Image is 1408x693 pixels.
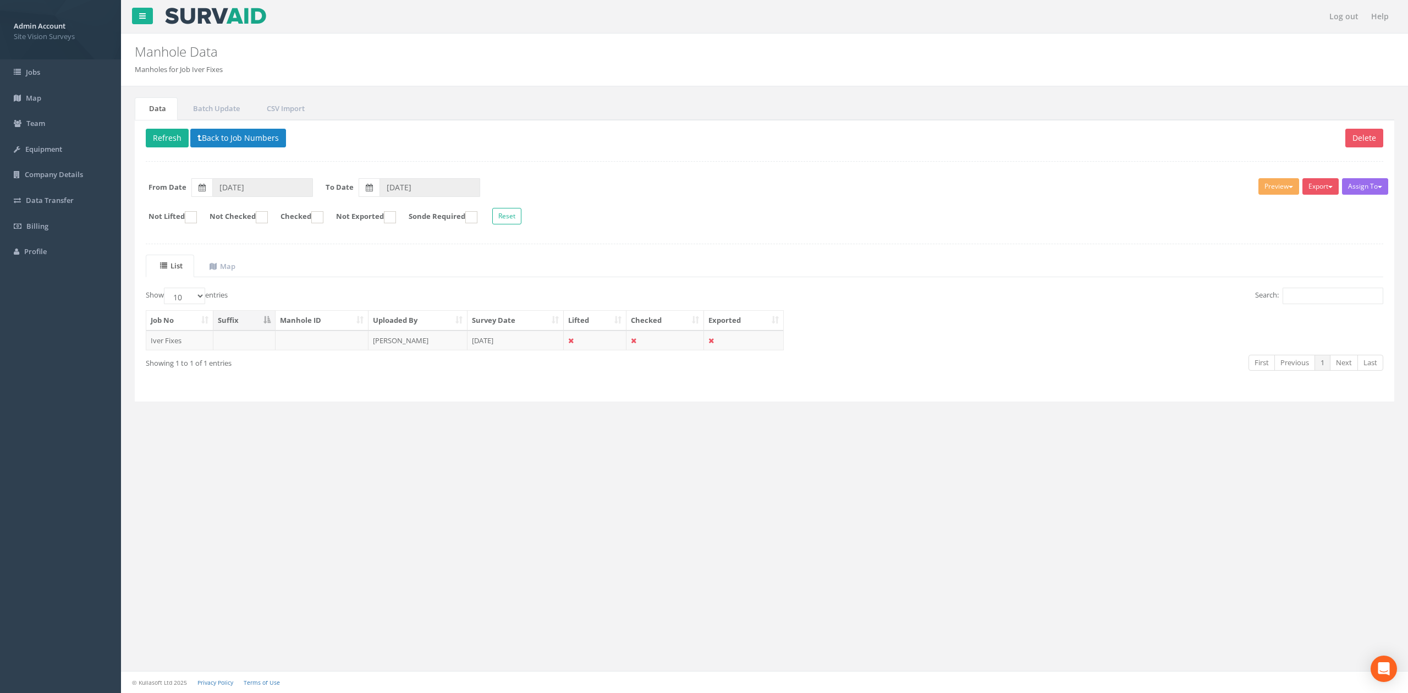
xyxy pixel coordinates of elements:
span: Jobs [26,67,40,77]
a: Admin Account Site Vision Surveys [14,18,107,41]
span: Team [26,118,45,128]
a: CSV Import [252,97,316,120]
label: Search: [1255,288,1383,304]
uib-tab-heading: List [160,261,183,271]
button: Delete [1345,129,1383,147]
strong: Admin Account [14,21,65,31]
a: List [146,255,194,277]
label: To Date [326,182,354,192]
th: Survey Date: activate to sort column ascending [468,311,564,331]
div: Open Intercom Messenger [1371,656,1397,682]
span: Billing [26,221,48,231]
label: Not Lifted [137,211,197,223]
li: Manholes for Job Iver Fixes [135,64,223,75]
a: Map [195,255,247,277]
a: Terms of Use [244,679,280,686]
span: Site Vision Surveys [14,31,107,42]
th: Job No: activate to sort column ascending [146,311,213,331]
button: Assign To [1342,178,1388,195]
span: Map [26,93,41,103]
a: Previous [1274,355,1315,371]
button: Export [1302,178,1339,195]
th: Checked: activate to sort column ascending [626,311,704,331]
label: Show entries [146,288,228,304]
th: Suffix: activate to sort column descending [213,311,276,331]
td: [DATE] [468,331,564,350]
span: Equipment [25,144,62,154]
td: Iver Fixes [146,331,213,350]
th: Manhole ID: activate to sort column ascending [276,311,369,331]
label: Checked [269,211,323,223]
th: Uploaded By: activate to sort column ascending [369,311,468,331]
button: Reset [492,207,521,224]
span: Profile [24,246,47,256]
span: Company Details [25,169,83,179]
button: Preview [1258,178,1299,195]
button: Refresh [146,129,189,147]
input: From Date [212,178,313,197]
a: First [1248,355,1275,371]
th: Exported: activate to sort column ascending [704,311,783,331]
label: Not Checked [199,211,268,223]
select: Showentries [164,288,205,304]
label: From Date [148,182,186,192]
a: Privacy Policy [197,679,233,686]
input: Search: [1283,288,1383,304]
a: Last [1357,355,1383,371]
input: To Date [380,178,480,197]
td: [PERSON_NAME] [369,331,468,350]
span: Data Transfer [26,195,74,205]
a: Next [1330,355,1358,371]
th: Lifted: activate to sort column ascending [564,311,627,331]
div: Showing 1 to 1 of 1 entries [146,354,652,369]
a: Batch Update [179,97,251,120]
button: Back to Job Numbers [190,129,286,147]
small: © Kullasoft Ltd 2025 [132,679,187,686]
label: Not Exported [325,211,396,223]
a: Data [135,97,178,120]
uib-tab-heading: Map [210,261,235,271]
a: 1 [1314,355,1330,371]
h2: Manhole Data [135,45,1181,59]
label: Sonde Required [398,211,477,223]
